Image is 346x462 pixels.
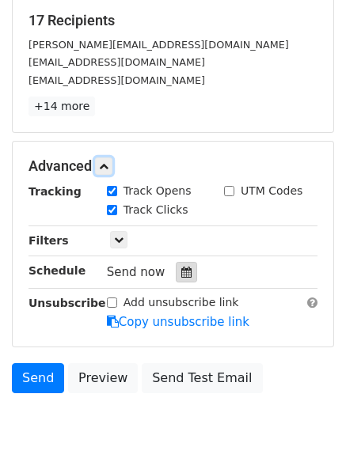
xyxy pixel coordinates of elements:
[29,39,289,51] small: [PERSON_NAME][EMAIL_ADDRESS][DOMAIN_NAME]
[124,294,239,311] label: Add unsubscribe link
[29,74,205,86] small: [EMAIL_ADDRESS][DOMAIN_NAME]
[12,363,64,393] a: Send
[124,183,192,199] label: Track Opens
[267,386,346,462] iframe: Chat Widget
[29,12,317,29] h5: 17 Recipients
[241,183,302,199] label: UTM Codes
[29,185,82,198] strong: Tracking
[29,264,86,277] strong: Schedule
[29,234,69,247] strong: Filters
[68,363,138,393] a: Preview
[29,56,205,68] small: [EMAIL_ADDRESS][DOMAIN_NAME]
[142,363,262,393] a: Send Test Email
[29,297,106,309] strong: Unsubscribe
[107,315,249,329] a: Copy unsubscribe link
[29,97,95,116] a: +14 more
[107,265,165,279] span: Send now
[29,157,317,175] h5: Advanced
[124,202,188,218] label: Track Clicks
